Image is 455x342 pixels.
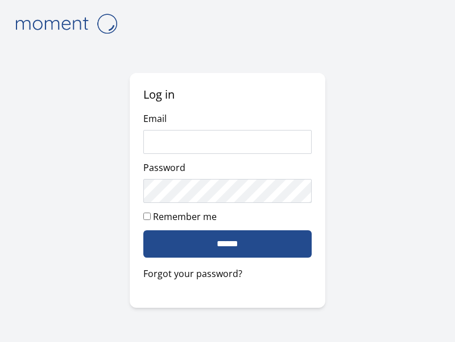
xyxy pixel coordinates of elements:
[143,161,185,174] label: Password
[153,210,217,223] label: Remember me
[143,112,167,125] label: Email
[9,9,123,38] img: logo-4e3dc11c47720685a147b03b5a06dd966a58ff35d612b21f08c02c0306f2b779.png
[143,267,312,280] a: Forgot your password?
[143,87,312,103] h2: Log in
